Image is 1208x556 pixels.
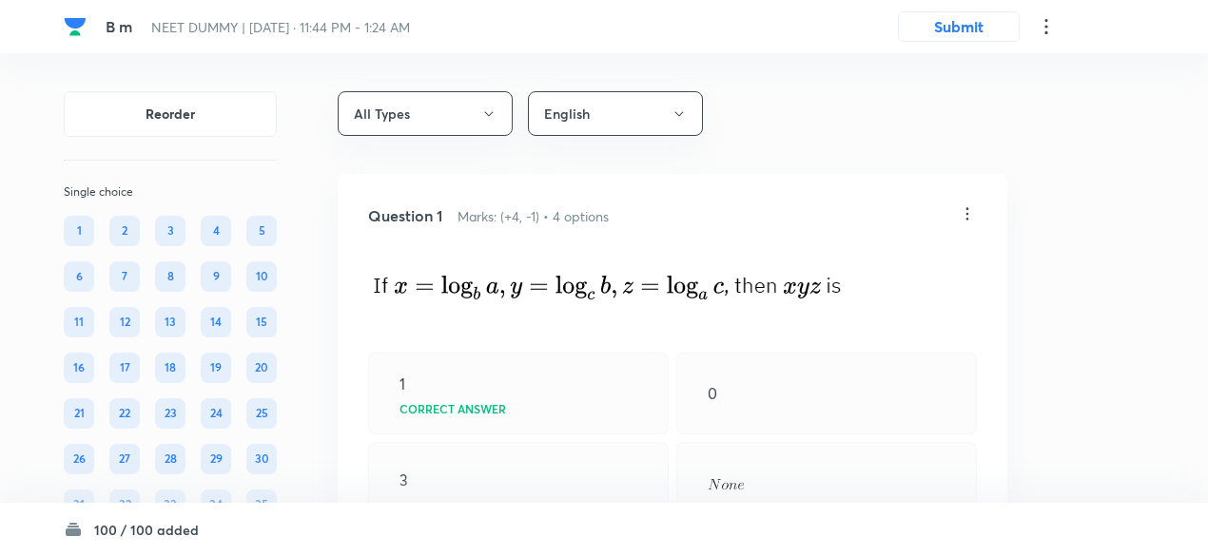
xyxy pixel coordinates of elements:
div: 15 [246,307,277,337]
div: 26 [64,444,94,474]
button: Submit [898,11,1020,42]
button: All Types [338,91,513,136]
img: None [708,479,744,489]
button: English [528,91,703,136]
div: 5 [246,216,277,246]
p: 0 [708,382,717,405]
p: Correct answer [399,403,506,414]
span: NEET DUMMY | [DATE] · 11:44 PM - 1:24 AM [151,18,410,36]
a: Company Logo [64,15,90,38]
div: 21 [64,398,94,429]
div: 22 [109,398,140,429]
div: 7 [109,261,140,292]
div: 3 [155,216,185,246]
div: 11 [64,307,94,337]
div: 34 [201,489,231,520]
div: 13 [155,307,185,337]
div: 9 [201,261,231,292]
div: 33 [155,489,185,520]
p: Single choice [64,183,277,201]
div: 30 [246,444,277,474]
div: 24 [201,398,231,429]
div: 10 [246,261,277,292]
img: 12-06-24-10:15:33-PM [368,250,891,332]
p: 3 [399,469,408,491]
h5: Question 1 [368,204,442,227]
span: B m [106,16,132,36]
button: Reorder [64,91,277,137]
div: 25 [246,398,277,429]
div: 28 [155,444,185,474]
h6: Marks: (+4, -1) • 4 options [458,206,609,226]
div: 6 [64,261,94,292]
div: 14 [201,307,231,337]
p: 1 [399,373,405,395]
div: 8 [155,261,185,292]
div: 31 [64,489,94,520]
div: 35 [246,489,277,520]
div: 32 [109,489,140,520]
div: 29 [201,444,231,474]
div: 19 [201,353,231,383]
div: 1 [64,216,94,246]
div: 12 [109,307,140,337]
div: 17 [109,353,140,383]
div: 4 [201,216,231,246]
div: 23 [155,398,185,429]
div: 16 [64,353,94,383]
h6: 100 / 100 added [94,520,199,540]
div: 20 [246,353,277,383]
img: Company Logo [64,15,87,38]
div: 2 [109,216,140,246]
div: 18 [155,353,185,383]
div: 27 [109,444,140,474]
